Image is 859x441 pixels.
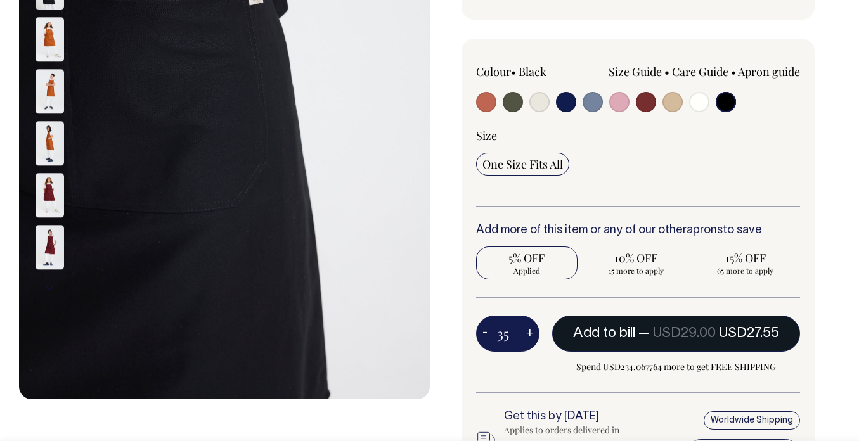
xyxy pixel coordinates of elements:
[476,128,801,143] div: Size
[591,250,680,265] span: 10% OFF
[687,225,723,236] a: aprons
[511,64,516,79] span: •
[701,250,789,265] span: 15% OFF
[36,121,64,165] img: rust
[476,153,569,176] input: One Size Fits All
[482,250,571,265] span: 5% OFF
[719,327,779,340] span: USD27.55
[591,265,680,276] span: 15 more to apply
[653,327,716,340] span: USD29.00
[731,64,736,79] span: •
[552,359,801,374] span: Spend USD234.067764 more to get FREE SHIPPING
[585,246,687,279] input: 10% OFF 15 more to apply
[482,265,571,276] span: Applied
[36,69,64,113] img: rust
[664,64,669,79] span: •
[504,411,652,423] h6: Get this by [DATE]
[694,246,796,279] input: 15% OFF 65 more to apply
[476,321,494,347] button: -
[476,224,801,237] h6: Add more of this item or any of our other to save
[738,64,800,79] a: Apron guide
[36,173,64,217] img: burgundy
[36,17,64,61] img: rust
[638,327,779,340] span: —
[672,64,728,79] a: Care Guide
[552,316,801,351] button: Add to bill —USD29.00USD27.55
[701,265,789,276] span: 65 more to apply
[609,64,662,79] a: Size Guide
[520,321,539,347] button: +
[476,246,578,279] input: 5% OFF Applied
[36,225,64,269] img: burgundy
[476,64,606,79] div: Colour
[519,64,546,79] label: Black
[573,327,635,340] span: Add to bill
[482,157,563,172] span: One Size Fits All
[40,273,59,302] button: Next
